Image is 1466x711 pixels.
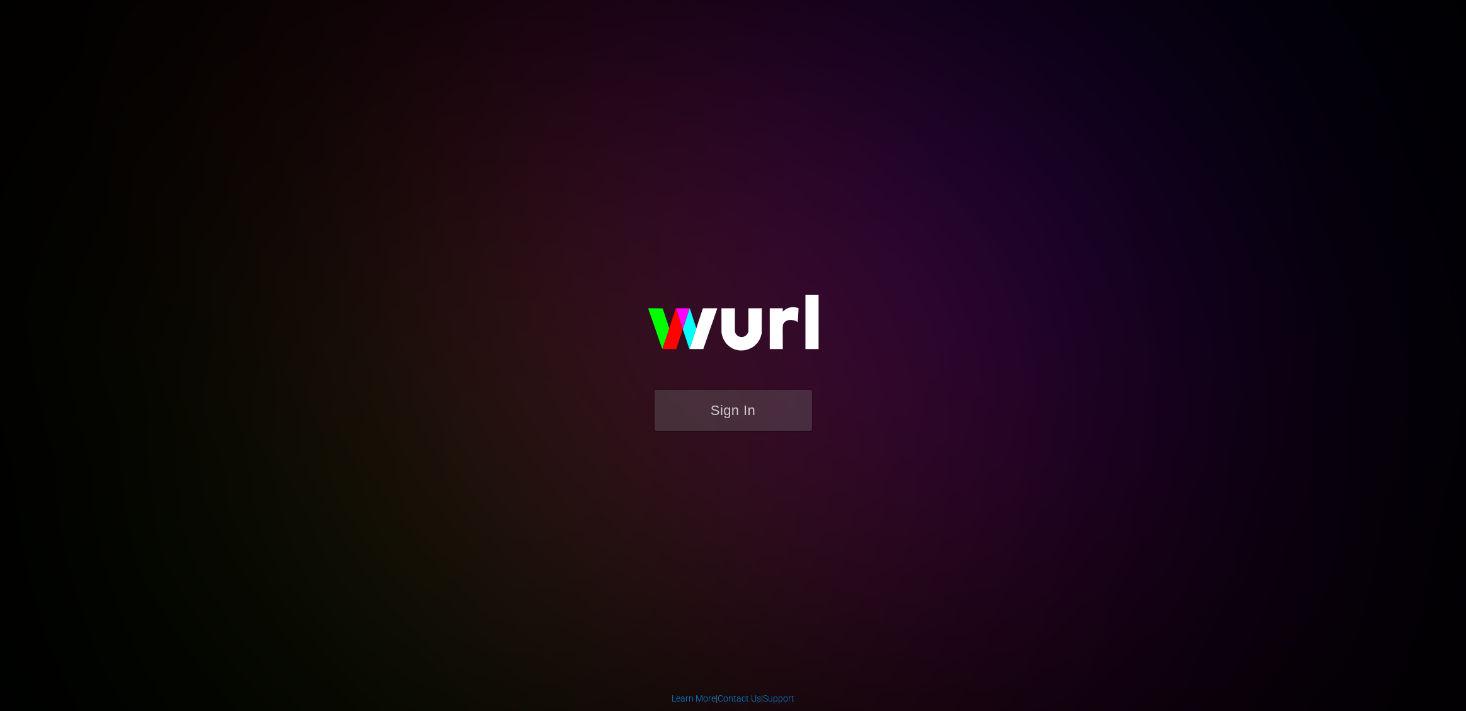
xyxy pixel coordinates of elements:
a: Contact Us [718,693,761,703]
div: | | [672,692,794,705]
a: Support [763,693,794,703]
img: wurl-logo-on-black-223613ac3d8ba8fe6dc639794a292ebdb59501304c7dfd60c99c58986ef67473.svg [607,268,859,390]
a: Learn More [672,693,716,703]
button: Sign In [655,390,812,431]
